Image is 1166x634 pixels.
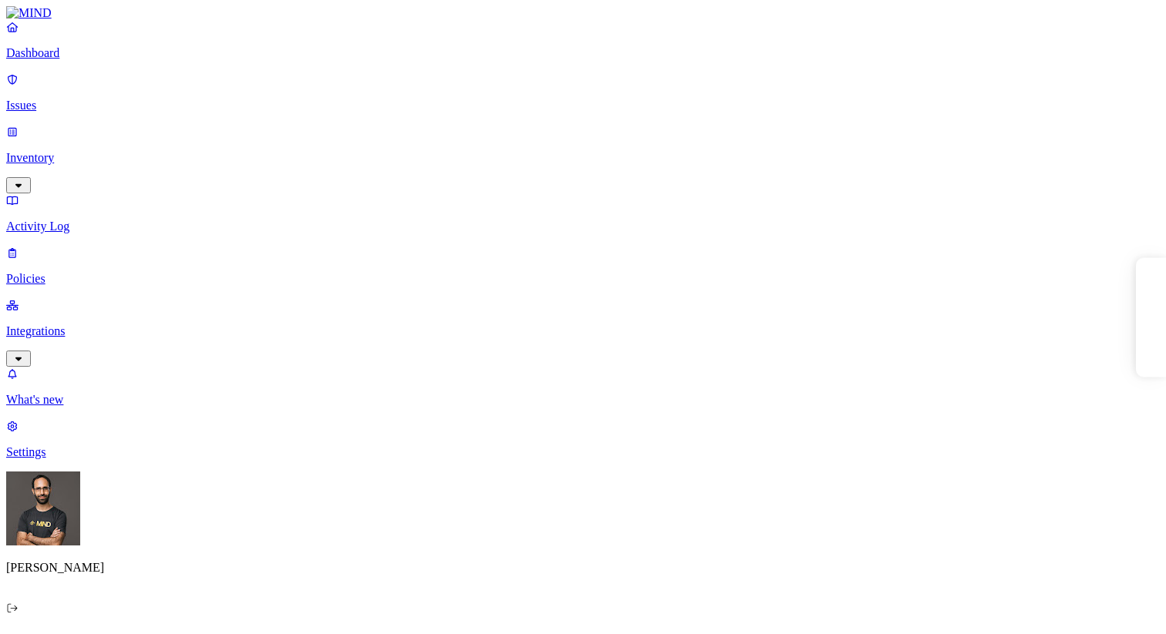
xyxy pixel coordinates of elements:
a: Policies [6,246,1160,286]
img: MIND [6,6,52,20]
p: What's new [6,393,1160,407]
img: Ohad Abarbanel [6,471,80,545]
a: Settings [6,419,1160,459]
p: Activity Log [6,220,1160,233]
a: Dashboard [6,20,1160,60]
p: Inventory [6,151,1160,165]
a: Activity Log [6,193,1160,233]
a: Issues [6,72,1160,112]
a: MIND [6,6,1160,20]
p: Dashboard [6,46,1160,60]
p: Settings [6,445,1160,459]
a: Integrations [6,298,1160,364]
p: [PERSON_NAME] [6,561,1160,575]
a: Inventory [6,125,1160,191]
p: Policies [6,272,1160,286]
p: Integrations [6,324,1160,338]
a: What's new [6,367,1160,407]
p: Issues [6,99,1160,112]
